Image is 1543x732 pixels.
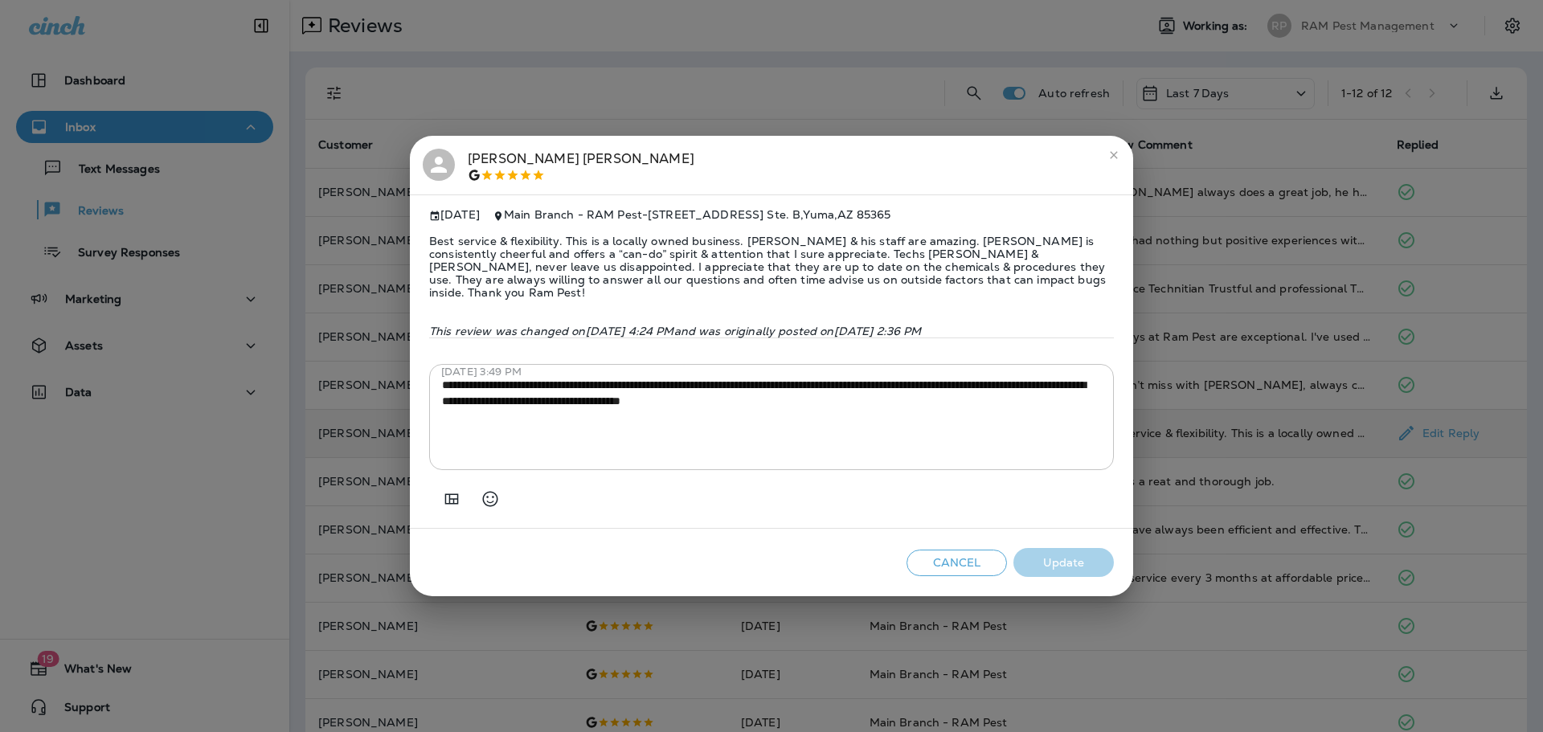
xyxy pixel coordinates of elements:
[436,483,468,515] button: Add in a premade template
[1101,142,1127,168] button: close
[907,550,1007,576] button: Cancel
[429,325,1114,337] p: This review was changed on [DATE] 4:24 PM
[429,222,1114,312] span: Best service & flexibility. This is a locally owned business. [PERSON_NAME] & his staff are amazi...
[674,324,922,338] span: and was originally posted on [DATE] 2:36 PM
[474,483,506,515] button: Select an emoji
[504,207,890,222] span: Main Branch - RAM Pest - [STREET_ADDRESS] Ste. B , Yuma , AZ 85365
[429,208,480,222] span: [DATE]
[468,149,694,182] div: [PERSON_NAME] [PERSON_NAME]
